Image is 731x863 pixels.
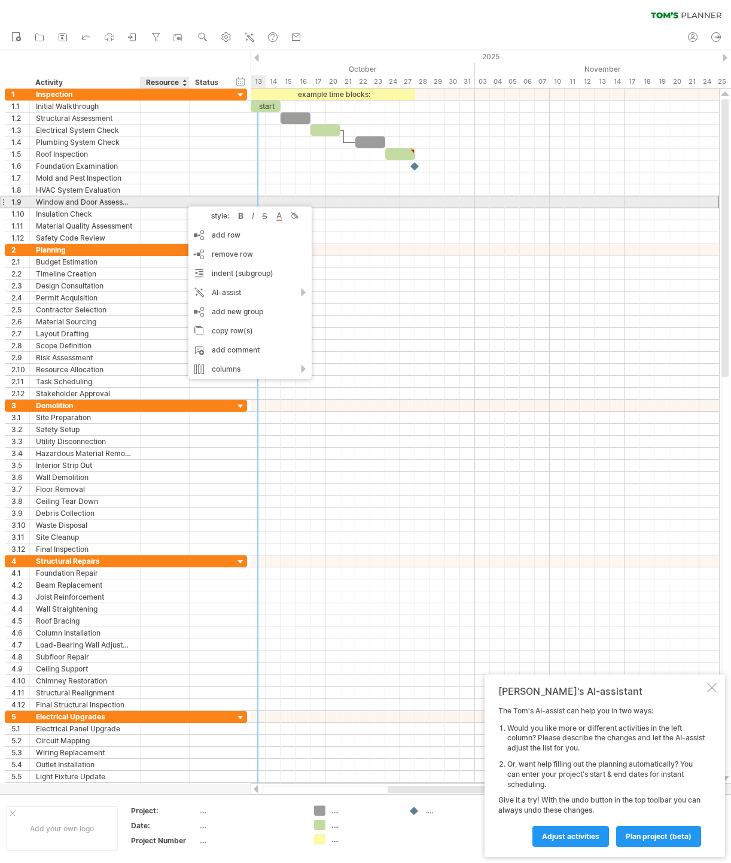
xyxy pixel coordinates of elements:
[199,806,300,816] div: ....
[331,820,397,830] div: ....
[11,531,29,543] div: 3.11
[11,340,29,351] div: 2.8
[36,256,134,268] div: Budget Estimation
[616,826,701,847] a: plan project (beta)
[36,687,134,698] div: Structural Realignment
[532,826,609,847] a: Adjust activities
[610,75,625,88] div: Friday, 14 November 2025
[11,412,29,423] div: 3.1
[36,615,134,627] div: Roof Bracing
[35,77,133,89] div: Activity
[36,699,134,710] div: Final Structural Inspection
[131,821,197,831] div: Date:
[36,412,134,423] div: Site Preparation
[36,675,134,686] div: Chimney Restoration
[11,484,29,495] div: 3.7
[11,591,29,603] div: 4.3
[11,184,29,196] div: 1.8
[498,706,705,846] div: The Tom's AI-assist can help you in two ways: Give it a try! With the undo button in the top tool...
[535,75,550,88] div: Friday, 7 November 2025
[36,555,134,567] div: Structural Repairs
[11,783,29,794] div: 5.6
[340,75,355,88] div: Tuesday, 21 October 2025
[36,484,134,495] div: Floor Removal
[251,101,281,112] div: start
[11,328,29,339] div: 2.7
[36,244,134,256] div: Planning
[296,75,310,88] div: Thursday, 16 October 2025
[11,268,29,279] div: 2.2
[400,75,415,88] div: Monday, 27 October 2025
[11,388,29,399] div: 2.12
[195,77,221,89] div: Status
[36,579,134,591] div: Beam Replacement
[188,226,312,245] div: add row
[370,75,385,88] div: Thursday, 23 October 2025
[565,75,580,88] div: Tuesday, 11 November 2025
[36,160,134,172] div: Foundation Examination
[11,160,29,172] div: 1.6
[188,341,312,360] div: add comment
[580,75,595,88] div: Wednesday, 12 November 2025
[36,172,134,184] div: Mold and Pest Inspection
[36,735,134,746] div: Circuit Mapping
[146,77,182,89] div: Resource
[36,603,134,615] div: Wall Straightening
[36,651,134,663] div: Subfloor Repair
[11,615,29,627] div: 4.5
[36,280,134,291] div: Design Consultation
[11,460,29,471] div: 3.5
[11,376,29,387] div: 2.11
[36,531,134,543] div: Site Cleanup
[188,264,312,283] div: indent (subgroup)
[11,771,29,782] div: 5.5
[36,783,134,794] div: Switch Installation
[131,806,197,816] div: Project:
[11,280,29,291] div: 2.3
[11,735,29,746] div: 5.2
[542,832,599,841] span: Adjust activities
[11,759,29,770] div: 5.4
[11,663,29,674] div: 4.9
[36,747,134,758] div: Wiring Replacement
[11,448,29,459] div: 3.4
[11,651,29,663] div: 4.8
[36,627,134,639] div: Column Installation
[11,244,29,256] div: 2
[331,806,397,816] div: ....
[36,136,134,148] div: Plumbing System Check
[36,663,134,674] div: Ceiling Support
[445,75,460,88] div: Thursday, 30 October 2025
[11,400,29,411] div: 3
[699,75,714,88] div: Monday, 24 November 2025
[11,603,29,615] div: 4.4
[36,460,134,471] div: Interior Strip Out
[188,302,312,321] div: add new group
[11,316,29,327] div: 2.6
[355,75,370,88] div: Wednesday, 22 October 2025
[266,75,281,88] div: Tuesday, 14 October 2025
[11,472,29,483] div: 3.6
[11,113,29,124] div: 1.2
[11,196,29,208] div: 1.9
[654,75,669,88] div: Wednesday, 19 November 2025
[251,89,415,100] div: example time blocks:
[36,496,134,507] div: Ceiling Tear Down
[11,579,29,591] div: 4.2
[131,63,475,75] div: October 2025
[11,256,29,268] div: 2.1
[36,220,134,232] div: Material Quality Assessment
[36,508,134,519] div: Debris Collection
[36,304,134,315] div: Contractor Selection
[36,388,134,399] div: Stakeholder Approval
[36,591,134,603] div: Joist Reinforcement
[36,340,134,351] div: Scope Definition
[11,304,29,315] div: 2.5
[36,567,134,579] div: Foundation Repair
[36,208,134,220] div: Insulation Check
[11,208,29,220] div: 1.10
[11,543,29,555] div: 3.12
[36,268,134,279] div: Timeline Creation
[36,723,134,734] div: Electrical Panel Upgrade
[507,724,705,753] li: Would you like more or different activities in the left column? Please describe the changes and l...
